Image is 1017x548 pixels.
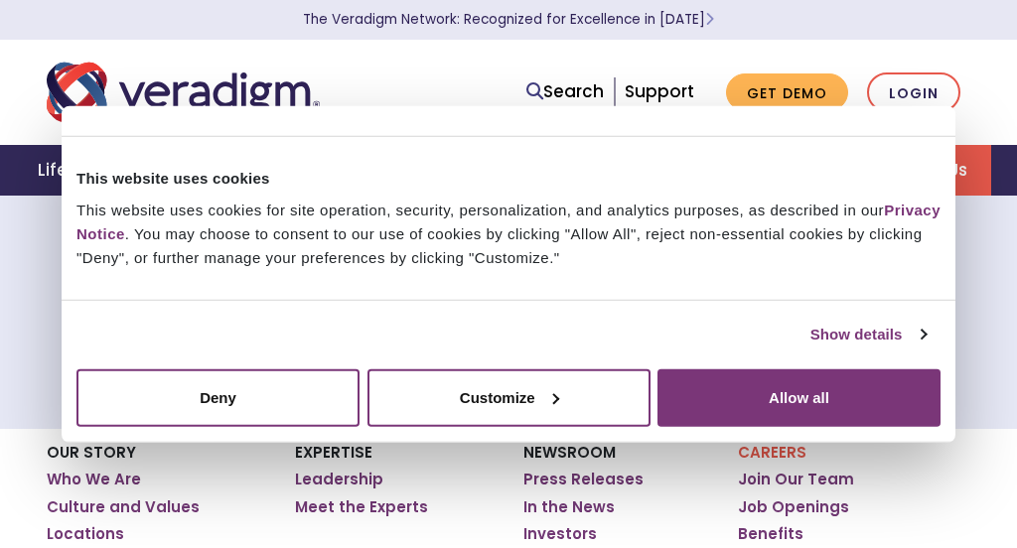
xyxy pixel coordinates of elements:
a: Join Our Team [738,470,854,489]
a: Investors [523,524,597,544]
div: This website uses cookies for site operation, security, personalization, and analytics purposes, ... [76,198,941,269]
a: Search [526,78,604,105]
a: Leadership [295,470,383,489]
a: Show details [810,323,926,346]
a: Privacy Notice [76,201,941,241]
div: This website uses cookies [76,167,941,191]
button: Deny [76,368,360,426]
a: Press Releases [523,470,644,489]
a: Locations [47,524,124,544]
a: The Veradigm Network: Recognized for Excellence in [DATE]Learn More [303,10,714,29]
button: Allow all [657,368,941,426]
a: Culture and Values [47,497,200,517]
a: Who We Are [47,470,141,489]
a: Get Demo [726,73,848,112]
a: Life Sciences [26,145,167,196]
a: Meet the Experts [295,497,428,517]
a: In the News [523,497,615,517]
button: Customize [367,368,651,426]
img: Veradigm logo [47,60,320,125]
a: Job Openings [738,497,849,517]
a: Support [625,79,694,103]
a: Benefits [738,524,803,544]
a: Login [867,72,960,113]
span: Learn More [705,10,714,29]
